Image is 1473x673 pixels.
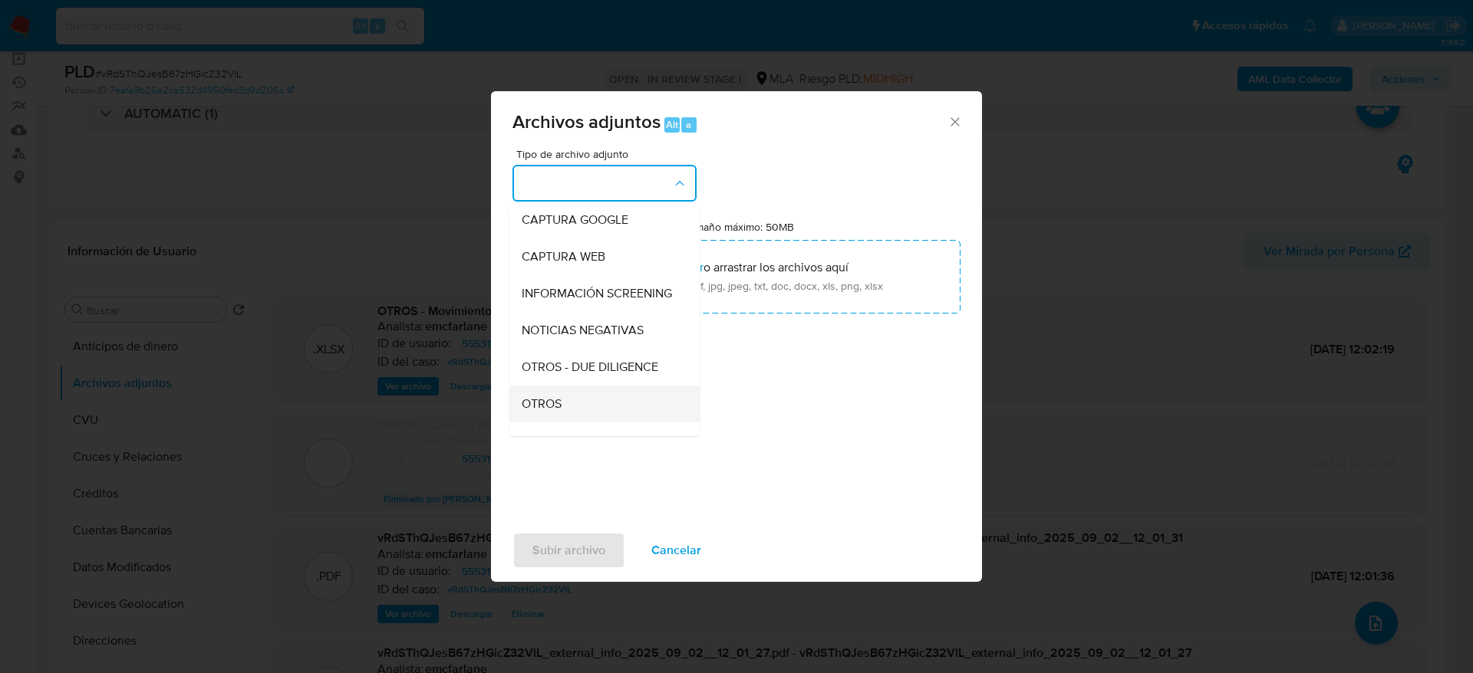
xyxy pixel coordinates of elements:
[522,396,562,412] span: OTROS
[522,359,658,375] span: OTROS - DUE DILIGENCE
[947,114,961,128] button: Cerrar
[522,323,644,338] span: NOTICIAS NEGATIVAS
[512,108,661,135] span: Archivos adjuntos
[522,249,605,264] span: CAPTURA WEB
[522,212,628,228] span: CAPTURA GOOGLE
[686,117,691,132] span: a
[522,286,672,301] span: INFORMACIÓN SCREENING
[516,149,700,159] span: Tipo de archivo adjunto
[684,220,794,234] label: Tamaño máximo: 50MB
[651,533,701,567] span: Cancelar
[631,532,721,569] button: Cancelar
[666,117,678,132] span: Alt
[522,433,590,448] span: DDJJ de IVA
